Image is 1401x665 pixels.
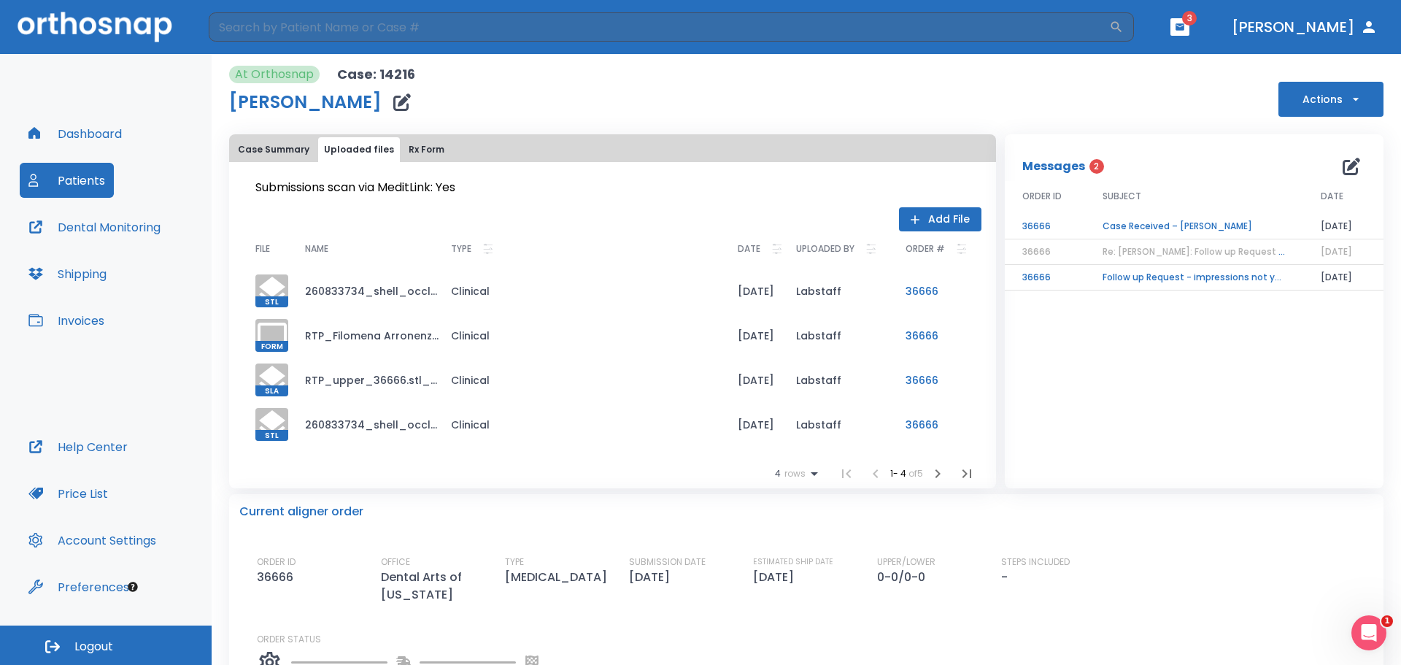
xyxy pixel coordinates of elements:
span: SLA [255,385,288,396]
span: STL [255,296,288,307]
button: Invoices [20,303,113,338]
span: rows [781,469,806,479]
p: [DATE] [629,569,676,586]
td: 36666 [1005,265,1085,291]
span: Logout [74,639,113,655]
span: 1 - 4 [890,467,908,480]
span: 3 [1182,11,1197,26]
p: ORDER # [906,240,945,258]
button: Patients [20,163,114,198]
p: [MEDICAL_DATA] [505,569,613,586]
span: of 5 [908,467,923,480]
span: FILE [255,245,270,253]
h1: [PERSON_NAME] [229,93,382,111]
span: STL [255,430,288,441]
p: Case: 14216 [337,66,415,83]
p: OFFICE [381,556,410,569]
input: Search by Patient Name or Case # [209,12,1109,42]
div: tabs [232,137,993,162]
iframe: Intercom live chat [1351,615,1386,650]
td: 260833734_shell_occlusion_l.stl_simplified.stl [293,269,439,313]
button: Help Center [20,429,136,464]
td: 36666 [894,402,981,447]
td: Labstaff [784,402,894,447]
td: 260833734_shell_occlusion_u.stl_simplified.stl [293,402,439,447]
span: ORDER ID [1022,190,1062,203]
p: ORDER STATUS [257,633,1373,646]
button: Uploaded files [318,137,400,162]
p: DATE [738,240,760,258]
td: Clinical [439,313,726,358]
td: [DATE] [1303,265,1383,291]
p: Current aligner order [239,503,363,520]
td: [DATE] [726,402,784,447]
td: 36666 [1005,214,1085,239]
td: Clinical [439,402,726,447]
span: NAME [305,245,328,253]
p: Dental Arts of [US_STATE] [381,569,505,604]
div: Tooltip anchor [126,580,139,593]
td: Labstaff [784,269,894,313]
button: Account Settings [20,523,165,558]
span: 2 [1089,159,1104,174]
span: SUBJECT [1103,190,1141,203]
p: UPPER/LOWER [877,556,935,569]
button: Dashboard [20,116,131,151]
button: Price List [20,476,117,511]
p: [DATE] [753,569,800,586]
td: RTP_Filomena Arronenzi.form [293,313,439,358]
button: Shipping [20,256,115,291]
td: Follow up Request - impressions not yet received [1085,265,1303,291]
p: 0-0/0-0 [877,569,931,586]
p: TYPE [505,556,524,569]
p: SUBMISSION DATE [629,556,706,569]
span: Submissions scan via MeditLink: Yes [255,179,455,196]
img: Orthosnap [18,12,172,42]
td: RTP_upper_36666.stl_simplified.stl [293,358,439,402]
td: Clinical [439,269,726,313]
td: [DATE] [726,313,784,358]
td: 36666 [894,313,981,358]
td: [DATE] [726,358,784,402]
span: [DATE] [1321,245,1352,258]
button: Preferences [20,569,138,604]
button: Actions [1278,82,1383,117]
td: 36666 [894,358,981,402]
td: Clinical [439,358,726,402]
td: 36666 [894,269,981,313]
td: [DATE] [1303,214,1383,239]
span: DATE [1321,190,1343,203]
button: Add File [899,207,981,231]
td: Case Received – [PERSON_NAME] [1085,214,1303,239]
p: 36666 [257,569,299,586]
span: 36666 [1022,245,1051,258]
button: Case Summary [232,137,315,162]
p: - [1001,569,1008,586]
button: [PERSON_NAME] [1226,14,1383,40]
span: FORM [255,341,288,352]
button: Dental Monitoring [20,210,169,245]
p: STEPS INCLUDED [1001,556,1070,569]
td: Labstaff [784,358,894,402]
td: Labstaff [784,313,894,358]
span: 4 [775,469,781,479]
p: ORDER ID [257,556,296,569]
p: UPLOADED BY [796,240,854,258]
button: Rx Form [403,137,450,162]
p: ESTIMATED SHIP DATE [753,556,833,569]
p: At Orthosnap [235,66,314,83]
p: TYPE [451,240,471,258]
span: 1 [1381,615,1393,627]
p: Messages [1022,158,1085,175]
td: [DATE] [726,269,784,313]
